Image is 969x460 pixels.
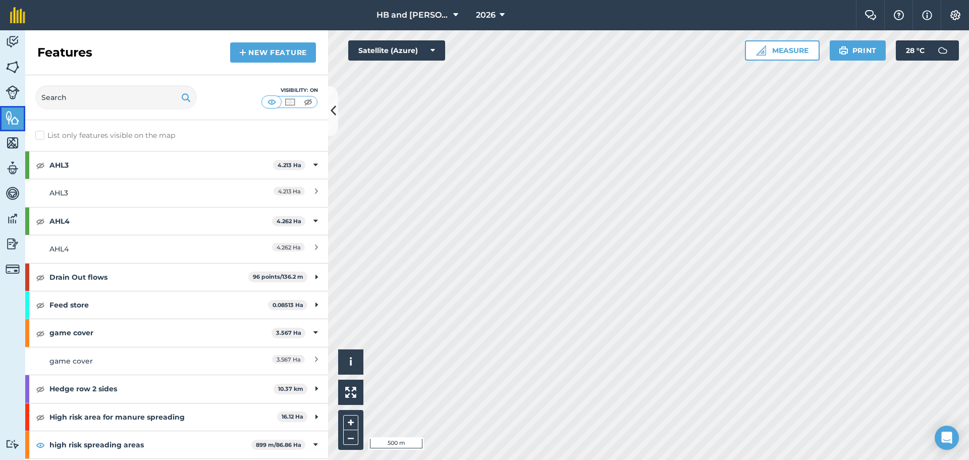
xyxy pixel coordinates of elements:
[36,383,45,395] img: svg+xml;base64,PHN2ZyB4bWxucz0iaHR0cDovL3d3dy53My5vcmcvMjAwMC9zdmciIHdpZHRoPSIxOCIgaGVpZ2h0PSIyNC...
[906,40,925,61] span: 28 ° C
[345,387,356,398] img: Four arrows, one pointing top left, one top right, one bottom right and the last bottom left
[230,42,316,63] a: New feature
[35,85,197,110] input: Search
[25,208,328,235] div: AHL44.262 Ha
[839,44,848,57] img: svg+xml;base64,PHN2ZyB4bWxucz0iaHR0cDovL3d3dy53My5vcmcvMjAwMC9zdmciIHdpZHRoPSIxOSIgaGVpZ2h0PSIyNC...
[25,403,328,431] div: High risk area for manure spreading16.12 Ha
[36,271,45,283] img: svg+xml;base64,PHN2ZyB4bWxucz0iaHR0cDovL3d3dy53My5vcmcvMjAwMC9zdmciIHdpZHRoPSIxOCIgaGVpZ2h0PSIyNC...
[6,161,20,176] img: svg+xml;base64,PD94bWwgdmVyc2lvbj0iMS4wIiBlbmNvZGluZz0idXRmLTgiPz4KPCEtLSBHZW5lcmF0b3I6IEFkb2JlIE...
[49,355,229,367] div: game cover
[36,411,45,423] img: svg+xml;base64,PHN2ZyB4bWxucz0iaHR0cDovL3d3dy53My5vcmcvMjAwMC9zdmciIHdpZHRoPSIxOCIgaGVpZ2h0PSIyNC...
[349,355,352,368] span: i
[6,186,20,201] img: svg+xml;base64,PD94bWwgdmVyc2lvbj0iMS4wIiBlbmNvZGluZz0idXRmLTgiPz4KPCEtLSBHZW5lcmF0b3I6IEFkb2JlIE...
[276,329,301,336] strong: 3.567 Ha
[181,91,191,104] img: svg+xml;base64,PHN2ZyB4bWxucz0iaHR0cDovL3d3dy53My5vcmcvMjAwMC9zdmciIHdpZHRoPSIxOSIgaGVpZ2h0PSIyNC...
[36,439,45,451] img: svg+xml;base64,PHN2ZyB4bWxucz0iaHR0cDovL3d3dy53My5vcmcvMjAwMC9zdmciIHdpZHRoPSIxOCIgaGVpZ2h0PSIyNC...
[277,218,301,225] strong: 4.262 Ha
[37,44,92,61] h2: Features
[25,291,328,319] div: Feed store0.08513 Ha
[278,162,301,169] strong: 4.213 Ha
[476,9,496,21] span: 2026
[49,403,277,431] strong: High risk area for manure spreading
[376,9,449,21] span: HB and [PERSON_NAME]
[253,273,303,280] strong: 96 points / 136.2 m
[25,151,328,179] div: AHL34.213 Ha
[272,355,305,364] span: 3.567 Ha
[756,45,766,56] img: Ruler icon
[25,431,328,458] div: high risk spreading areas899 m/86.86 Ha
[25,235,328,263] a: AHL44.262 Ha
[6,262,20,276] img: svg+xml;base64,PD94bWwgdmVyc2lvbj0iMS4wIiBlbmNvZGluZz0idXRmLTgiPz4KPCEtLSBHZW5lcmF0b3I6IEFkb2JlIE...
[49,319,272,346] strong: game cover
[49,243,229,254] div: AHL4
[6,85,20,99] img: svg+xml;base64,PD94bWwgdmVyc2lvbj0iMS4wIiBlbmNvZGluZz0idXRmLTgiPz4KPCEtLSBHZW5lcmF0b3I6IEFkb2JlIE...
[36,299,45,311] img: svg+xml;base64,PHN2ZyB4bWxucz0iaHR0cDovL3d3dy53My5vcmcvMjAwMC9zdmciIHdpZHRoPSIxOCIgaGVpZ2h0PSIyNC...
[338,349,363,375] button: i
[949,10,961,20] img: A cog icon
[274,187,305,195] span: 4.213 Ha
[343,415,358,430] button: +
[893,10,905,20] img: A question mark icon
[49,375,274,402] strong: Hedge row 2 sides
[282,413,303,420] strong: 16.12 Ha
[6,110,20,125] img: svg+xml;base64,PHN2ZyB4bWxucz0iaHR0cDovL3d3dy53My5vcmcvMjAwMC9zdmciIHdpZHRoPSI1NiIgaGVpZ2h0PSI2MC...
[36,327,45,339] img: svg+xml;base64,PHN2ZyB4bWxucz0iaHR0cDovL3d3dy53My5vcmcvMjAwMC9zdmciIHdpZHRoPSIxOCIgaGVpZ2h0PSIyNC...
[272,243,305,251] span: 4.262 Ha
[933,40,953,61] img: svg+xml;base64,PD94bWwgdmVyc2lvbj0iMS4wIiBlbmNvZGluZz0idXRmLTgiPz4KPCEtLSBHZW5lcmF0b3I6IEFkb2JlIE...
[265,97,278,107] img: svg+xml;base64,PHN2ZyB4bWxucz0iaHR0cDovL3d3dy53My5vcmcvMjAwMC9zdmciIHdpZHRoPSI1MCIgaGVpZ2h0PSI0MC...
[25,264,328,291] div: Drain Out flows96 points/136.2 m
[922,9,932,21] img: svg+xml;base64,PHN2ZyB4bWxucz0iaHR0cDovL3d3dy53My5vcmcvMjAwMC9zdmciIHdpZHRoPSIxNyIgaGVpZ2h0PSIxNy...
[49,151,273,179] strong: AHL3
[239,46,246,59] img: svg+xml;base64,PHN2ZyB4bWxucz0iaHR0cDovL3d3dy53My5vcmcvMjAwMC9zdmciIHdpZHRoPSIxNCIgaGVpZ2h0PSIyNC...
[6,236,20,251] img: svg+xml;base64,PD94bWwgdmVyc2lvbj0iMS4wIiBlbmNvZGluZz0idXRmLTgiPz4KPCEtLSBHZW5lcmF0b3I6IEFkb2JlIE...
[256,441,301,448] strong: 899 m / 86.86 Ha
[25,179,328,207] a: AHL34.213 Ha
[6,211,20,226] img: svg+xml;base64,PD94bWwgdmVyc2lvbj0iMS4wIiBlbmNvZGluZz0idXRmLTgiPz4KPCEtLSBHZW5lcmF0b3I6IEFkb2JlIE...
[302,97,314,107] img: svg+xml;base64,PHN2ZyB4bWxucz0iaHR0cDovL3d3dy53My5vcmcvMjAwMC9zdmciIHdpZHRoPSI1MCIgaGVpZ2h0PSI0MC...
[896,40,959,61] button: 28 °C
[284,97,296,107] img: svg+xml;base64,PHN2ZyB4bWxucz0iaHR0cDovL3d3dy53My5vcmcvMjAwMC9zdmciIHdpZHRoPSI1MCIgaGVpZ2h0PSI0MC...
[49,187,229,198] div: AHL3
[49,264,248,291] strong: Drain Out flows
[36,215,45,227] img: svg+xml;base64,PHN2ZyB4bWxucz0iaHR0cDovL3d3dy53My5vcmcvMjAwMC9zdmciIHdpZHRoPSIxOCIgaGVpZ2h0PSIyNC...
[49,291,268,319] strong: Feed store
[35,130,175,141] label: List only features visible on the map
[49,208,272,235] strong: AHL4
[36,159,45,171] img: svg+xml;base64,PHN2ZyB4bWxucz0iaHR0cDovL3d3dy53My5vcmcvMjAwMC9zdmciIHdpZHRoPSIxOCIgaGVpZ2h0PSIyNC...
[830,40,886,61] button: Print
[745,40,820,61] button: Measure
[6,34,20,49] img: svg+xml;base64,PD94bWwgdmVyc2lvbj0iMS4wIiBlbmNvZGluZz0idXRmLTgiPz4KPCEtLSBHZW5lcmF0b3I6IEFkb2JlIE...
[865,10,877,20] img: Two speech bubbles overlapping with the left bubble in the forefront
[25,319,328,346] div: game cover3.567 Ha
[348,40,445,61] button: Satellite (Azure)
[278,385,303,392] strong: 10.37 km
[25,375,328,402] div: Hedge row 2 sides10.37 km
[261,86,318,94] div: Visibility: On
[343,430,358,445] button: –
[6,135,20,150] img: svg+xml;base64,PHN2ZyB4bWxucz0iaHR0cDovL3d3dy53My5vcmcvMjAwMC9zdmciIHdpZHRoPSI1NiIgaGVpZ2h0PSI2MC...
[49,431,251,458] strong: high risk spreading areas
[6,439,20,449] img: svg+xml;base64,PD94bWwgdmVyc2lvbj0iMS4wIiBlbmNvZGluZz0idXRmLTgiPz4KPCEtLSBHZW5lcmF0b3I6IEFkb2JlIE...
[6,60,20,75] img: svg+xml;base64,PHN2ZyB4bWxucz0iaHR0cDovL3d3dy53My5vcmcvMjAwMC9zdmciIHdpZHRoPSI1NiIgaGVpZ2h0PSI2MC...
[25,347,328,375] a: game cover3.567 Ha
[10,7,25,23] img: fieldmargin Logo
[273,301,303,309] strong: 0.08513 Ha
[935,426,959,450] div: Open Intercom Messenger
